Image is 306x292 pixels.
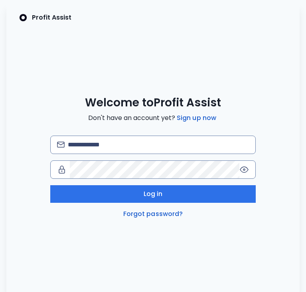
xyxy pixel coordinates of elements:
[144,189,163,199] span: Log in
[19,13,27,22] img: SpotOn Logo
[85,96,221,110] span: Welcome to Profit Assist
[57,142,65,148] img: email
[175,113,218,123] a: Sign up now
[122,209,185,219] a: Forgot password?
[32,13,71,22] p: Profit Assist
[50,185,256,203] button: Log in
[88,113,218,123] span: Don't have an account yet?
